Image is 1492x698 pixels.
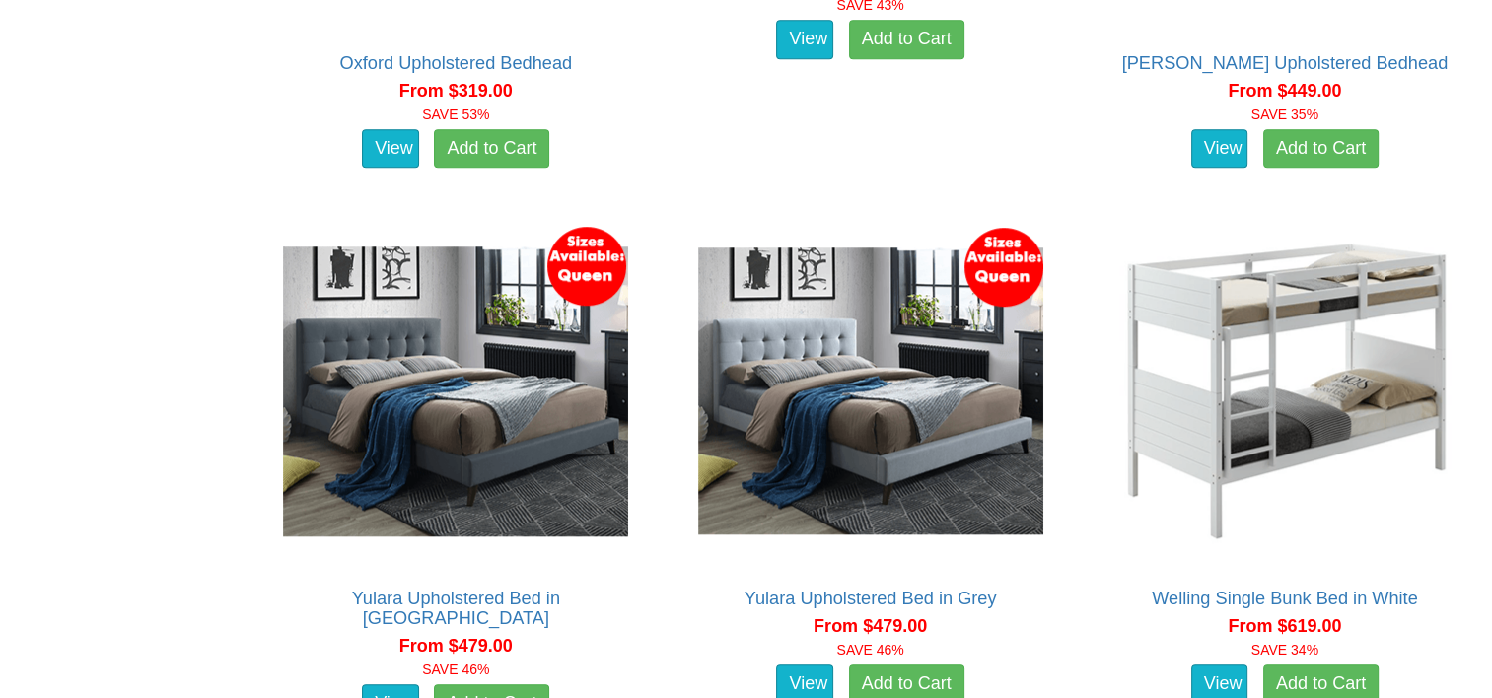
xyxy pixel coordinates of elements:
a: View [362,129,419,169]
a: [PERSON_NAME] Upholstered Bedhead [1122,53,1449,73]
img: Yulara Upholstered Bed in Grey [693,214,1048,569]
a: View [776,20,833,59]
span: From $479.00 [399,636,513,656]
a: Welling Single Bunk Bed in White [1152,589,1418,608]
a: View [1191,129,1248,169]
span: From $319.00 [399,81,513,101]
a: Oxford Upholstered Bedhead [340,53,573,73]
a: Add to Cart [434,129,549,169]
font: SAVE 46% [836,642,903,658]
span: From $619.00 [1228,616,1341,636]
a: Yulara Upholstered Bed in Grey [745,589,997,608]
font: SAVE 35% [1251,106,1318,122]
font: SAVE 53% [422,106,489,122]
font: SAVE 46% [422,662,489,677]
span: From $479.00 [814,616,927,636]
font: SAVE 34% [1251,642,1318,658]
span: From $449.00 [1228,81,1341,101]
a: Add to Cart [1263,129,1379,169]
img: Welling Single Bunk Bed in White [1107,214,1462,569]
a: Add to Cart [849,20,964,59]
a: Yulara Upholstered Bed in [GEOGRAPHIC_DATA] [352,589,560,628]
img: Yulara Upholstered Bed in Charcoal [278,214,633,569]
